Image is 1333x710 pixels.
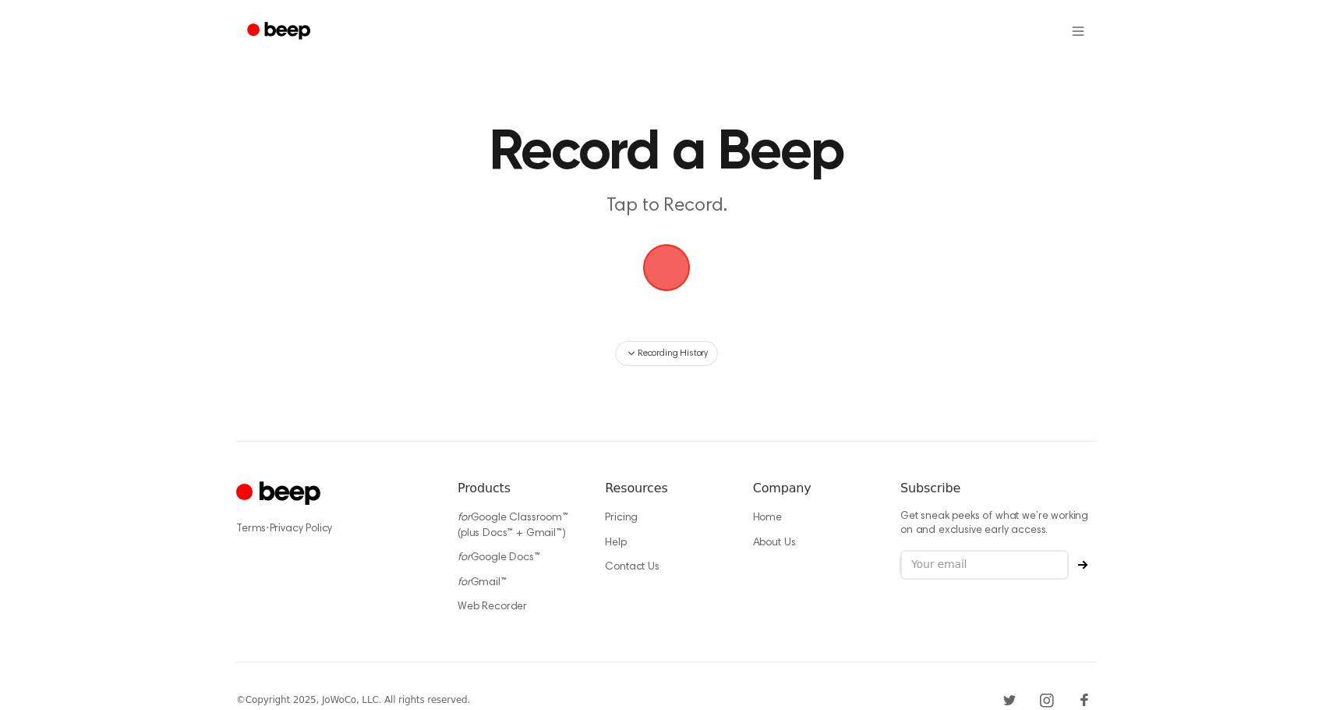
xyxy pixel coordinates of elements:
a: Terms [236,524,266,534]
h6: Company [753,479,875,498]
i: for [458,513,471,524]
div: · [236,521,433,537]
button: Recording History [615,341,718,366]
h6: Products [458,479,580,498]
p: Tap to Record. [367,193,966,219]
a: Help [605,538,626,548]
a: Web Recorder [458,602,527,612]
div: © Copyright 2025, JoWoCo, LLC. All rights reserved. [236,693,470,707]
button: Open menu [1059,12,1097,50]
button: Subscribe [1069,560,1097,570]
a: Contact Us [605,562,659,573]
a: Privacy Policy [270,524,333,534]
a: Cruip [236,479,324,509]
a: forGmail™ [458,577,507,588]
p: Get sneak peeks of what we’re working on and exclusive early access. [900,510,1097,538]
img: Beep Logo [643,244,690,291]
a: Beep [236,16,324,47]
h1: Record a Beep [267,125,1066,181]
span: Recording History [638,346,708,360]
h6: Resources [605,479,727,498]
a: About Us [753,538,796,548]
i: for [458,577,471,588]
i: for [458,552,471,563]
h6: Subscribe [900,479,1097,498]
a: forGoogle Docs™ [458,552,540,563]
a: Home [753,513,782,524]
a: forGoogle Classroom™ (plus Docs™ + Gmail™) [458,513,568,539]
a: Pricing [605,513,638,524]
input: Your email [900,550,1069,580]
